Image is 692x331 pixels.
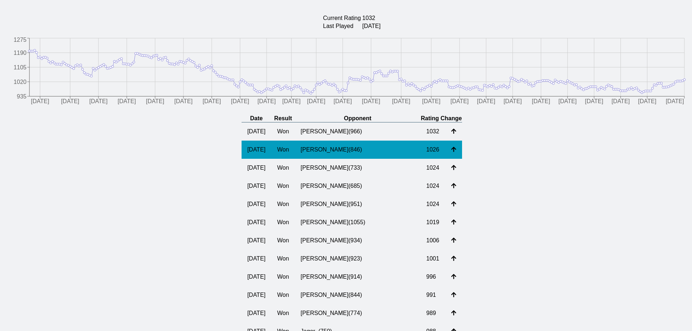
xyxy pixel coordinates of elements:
[503,98,522,105] tspan: [DATE]
[242,231,271,250] td: [DATE]
[13,50,27,56] tspan: 1190
[295,122,421,141] td: [PERSON_NAME] ( 966 )
[611,98,630,105] tspan: [DATE]
[420,286,445,304] td: 991
[420,141,445,159] td: 1026
[295,115,421,122] th: Opponent
[271,159,295,177] td: Won
[420,122,445,141] td: 1032
[174,98,193,105] tspan: [DATE]
[295,213,421,231] td: [PERSON_NAME] ( 1055 )
[420,177,445,195] td: 1024
[295,286,421,304] td: [PERSON_NAME] ( 844 )
[420,231,445,250] td: 1006
[392,98,410,105] tspan: [DATE]
[271,304,295,322] td: Won
[271,268,295,286] td: Won
[271,231,295,250] td: Won
[242,141,271,159] td: [DATE]
[585,98,603,105] tspan: [DATE]
[422,98,440,105] tspan: [DATE]
[231,98,249,105] tspan: [DATE]
[242,159,271,177] td: [DATE]
[295,159,421,177] td: [PERSON_NAME] ( 733 )
[61,98,79,105] tspan: [DATE]
[450,98,469,105] tspan: [DATE]
[477,98,495,105] tspan: [DATE]
[295,268,421,286] td: [PERSON_NAME] ( 914 )
[17,93,27,100] tspan: 935
[271,115,295,122] th: Result
[242,195,271,213] td: [DATE]
[89,98,108,105] tspan: [DATE]
[420,115,462,122] th: Rating Change
[295,304,421,322] td: [PERSON_NAME] ( 774 )
[13,64,27,70] tspan: 1105
[242,286,271,304] td: [DATE]
[242,304,271,322] td: [DATE]
[242,268,271,286] td: [DATE]
[242,213,271,231] td: [DATE]
[295,195,421,213] td: [PERSON_NAME] ( 951 )
[13,79,27,85] tspan: 1020
[242,250,271,268] td: [DATE]
[271,141,295,159] td: Won
[31,98,49,105] tspan: [DATE]
[146,98,164,105] tspan: [DATE]
[242,122,271,141] td: [DATE]
[532,98,550,105] tspan: [DATE]
[638,98,656,105] tspan: [DATE]
[558,98,576,105] tspan: [DATE]
[295,231,421,250] td: [PERSON_NAME] ( 934 )
[333,98,352,105] tspan: [DATE]
[271,122,295,141] td: Won
[242,177,271,195] td: [DATE]
[323,15,361,22] td: Current Rating
[323,23,361,30] td: Last Played
[271,195,295,213] td: Won
[13,37,27,43] tspan: 1275
[258,98,276,105] tspan: [DATE]
[362,23,381,30] td: [DATE]
[420,213,445,231] td: 1019
[307,98,325,105] tspan: [DATE]
[420,304,445,322] td: 989
[666,98,684,105] tspan: [DATE]
[420,195,445,213] td: 1024
[282,98,300,105] tspan: [DATE]
[271,250,295,268] td: Won
[271,177,295,195] td: Won
[242,115,271,122] th: Date
[295,177,421,195] td: [PERSON_NAME] ( 685 )
[295,250,421,268] td: [PERSON_NAME] ( 923 )
[420,250,445,268] td: 1001
[271,286,295,304] td: Won
[362,98,380,105] tspan: [DATE]
[420,268,445,286] td: 996
[295,141,421,159] td: [PERSON_NAME] ( 846 )
[203,98,221,105] tspan: [DATE]
[271,213,295,231] td: Won
[420,159,445,177] td: 1024
[118,98,136,105] tspan: [DATE]
[362,15,381,22] td: 1032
